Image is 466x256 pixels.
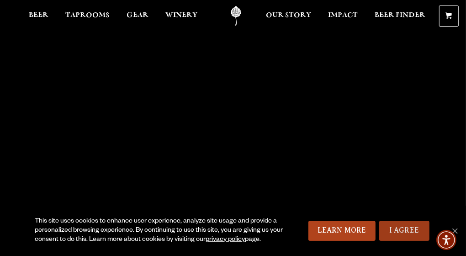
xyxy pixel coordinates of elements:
a: Gear [121,6,154,27]
div: This site uses cookies to enhance user experience, analyze site usage and provide a personalized ... [35,217,287,245]
span: Gear [127,11,148,19]
span: Beer Finder [375,11,426,19]
span: Winery [165,11,197,19]
div: Accessibility Menu [436,230,456,250]
a: Beer Finder [369,6,432,27]
a: Beer [23,6,54,27]
a: I Agree [379,221,429,241]
a: privacy policy [206,236,245,244]
a: Winery [159,6,203,27]
a: Taprooms [59,6,115,27]
a: Learn More [308,221,376,241]
span: Our Story [266,11,311,19]
span: Impact [328,11,358,19]
span: Beer [29,11,48,19]
a: Impact [322,6,364,27]
a: Our Story [260,6,317,27]
a: Odell Home [219,6,253,27]
span: Taprooms [65,11,109,19]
